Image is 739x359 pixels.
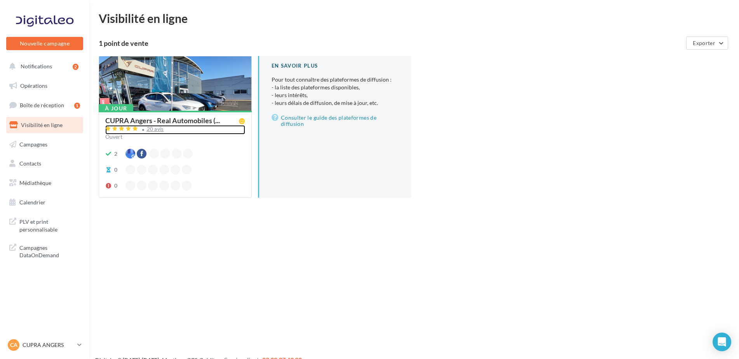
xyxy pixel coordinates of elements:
[713,333,731,351] div: Open Intercom Messenger
[21,63,52,70] span: Notifications
[19,216,80,233] span: PLV et print personnalisable
[272,113,399,129] a: Consulter le guide des plateformes de diffusion
[105,133,122,140] span: Ouvert
[74,103,80,109] div: 1
[686,37,728,50] button: Exporter
[5,136,85,153] a: Campagnes
[114,150,117,158] div: 2
[5,155,85,172] a: Contacts
[5,194,85,211] a: Calendrier
[5,117,85,133] a: Visibilité en ligne
[19,160,41,167] span: Contacts
[105,125,245,134] a: 20 avis
[272,62,399,70] div: En savoir plus
[6,37,83,50] button: Nouvelle campagne
[21,122,63,128] span: Visibilité en ligne
[5,58,82,75] button: Notifications 2
[19,199,45,206] span: Calendrier
[272,84,399,91] li: - la liste des plateformes disponibles,
[19,179,51,186] span: Médiathèque
[5,213,85,236] a: PLV et print personnalisable
[114,166,117,174] div: 0
[20,102,64,108] span: Boîte de réception
[693,40,715,46] span: Exporter
[73,64,78,70] div: 2
[19,141,47,147] span: Campagnes
[105,117,220,124] span: CUPRA Angers - Real Automobiles (...
[272,91,399,99] li: - leurs intérêts,
[114,182,117,190] div: 0
[5,175,85,191] a: Médiathèque
[99,40,683,47] div: 1 point de vente
[10,341,17,349] span: CA
[99,104,133,113] div: À jour
[20,82,47,89] span: Opérations
[272,99,399,107] li: - leurs délais de diffusion, de mise à jour, etc.
[5,78,85,94] a: Opérations
[5,239,85,262] a: Campagnes DataOnDemand
[272,76,399,107] p: Pour tout connaître des plateformes de diffusion :
[99,12,730,24] div: Visibilité en ligne
[19,242,80,259] span: Campagnes DataOnDemand
[23,341,74,349] p: CUPRA ANGERS
[5,97,85,113] a: Boîte de réception1
[147,127,164,132] div: 20 avis
[6,338,83,352] a: CA CUPRA ANGERS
